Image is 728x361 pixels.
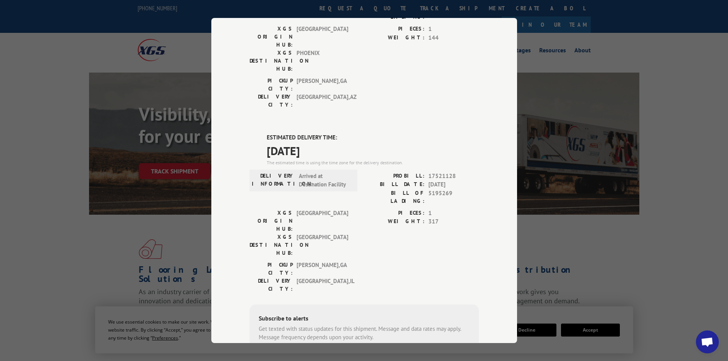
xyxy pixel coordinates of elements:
span: 1 [428,209,479,218]
span: [DATE] [428,180,479,189]
label: DELIVERY CITY: [250,277,293,293]
span: 1 [428,25,479,34]
span: [GEOGRAPHIC_DATA] , AZ [297,93,348,109]
span: [PERSON_NAME] , GA [297,77,348,93]
label: XGS DESTINATION HUB: [250,49,293,73]
label: DELIVERY CITY: [250,93,293,109]
span: 144 [428,34,479,42]
label: WEIGHT: [364,217,425,226]
label: WEIGHT: [364,34,425,42]
label: BILL DATE: [364,180,425,189]
div: The estimated time is using the time zone for the delivery destination. [267,159,479,166]
label: PICKUP CITY: [250,261,293,277]
span: 317 [428,217,479,226]
span: [GEOGRAPHIC_DATA] [297,209,348,233]
span: PHOENIX [297,49,348,73]
label: DELIVERY INFORMATION: [252,172,295,189]
span: Arrived at Destination Facility [299,172,350,189]
label: XGS ORIGIN HUB: [250,25,293,49]
div: Open chat [696,330,719,353]
label: PIECES: [364,209,425,218]
span: [DATE] [267,142,479,159]
label: BILL OF LADING: [364,189,425,205]
span: [PERSON_NAME] , GA [297,261,348,277]
label: PICKUP CITY: [250,77,293,93]
label: ESTIMATED DELIVERY TIME: [267,133,479,142]
label: PROBILL: [364,172,425,181]
span: [GEOGRAPHIC_DATA] [297,25,348,49]
div: Get texted with status updates for this shipment. Message and data rates may apply. Message frequ... [259,325,470,342]
label: PIECES: [364,25,425,34]
span: 17521128 [428,172,479,181]
label: XGS ORIGIN HUB: [250,209,293,233]
span: 5195269 [428,189,479,205]
label: XGS DESTINATION HUB: [250,233,293,257]
span: [GEOGRAPHIC_DATA] , IL [297,277,348,293]
span: [GEOGRAPHIC_DATA] [297,233,348,257]
div: Subscribe to alerts [259,314,470,325]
